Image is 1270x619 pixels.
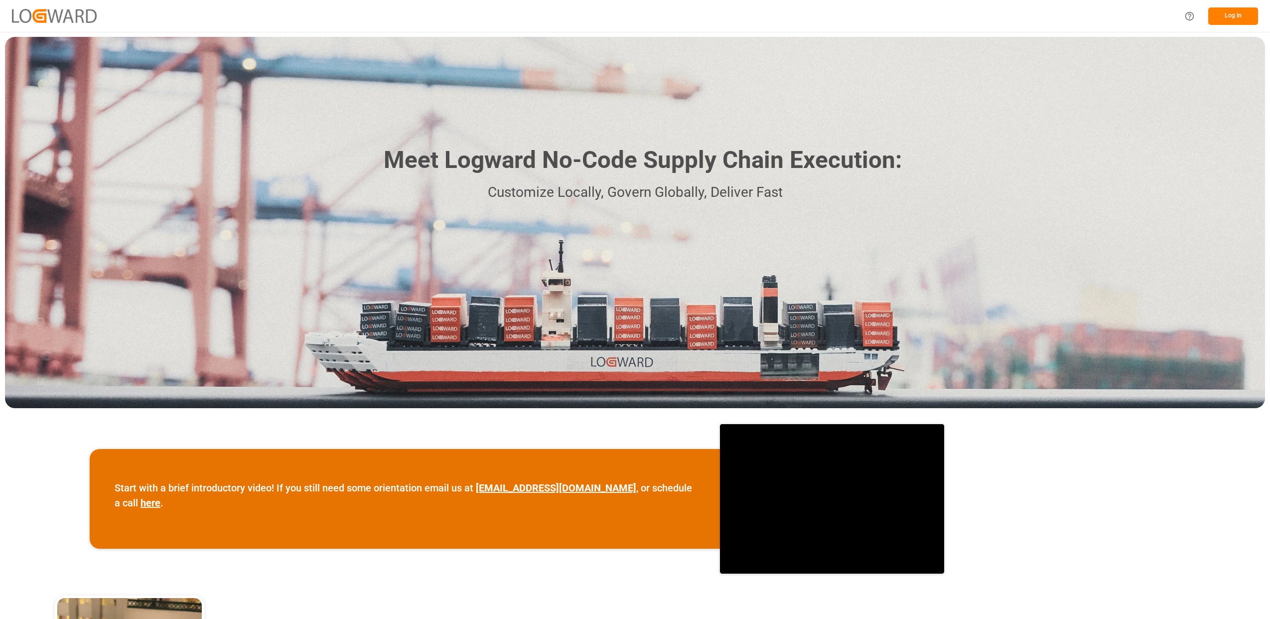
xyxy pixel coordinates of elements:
p: Customize Locally, Govern Globally, Deliver Fast [369,181,902,204]
a: [EMAIL_ADDRESS][DOMAIN_NAME] [476,482,636,494]
button: Log In [1208,7,1258,25]
h1: Meet Logward No-Code Supply Chain Execution: [384,143,902,178]
p: Start with a brief introductory video! If you still need some orientation email us at , or schedu... [115,480,695,510]
img: Logward_new_orange.png [12,9,97,22]
button: Help Center [1178,5,1201,27]
a: here [141,497,160,509]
